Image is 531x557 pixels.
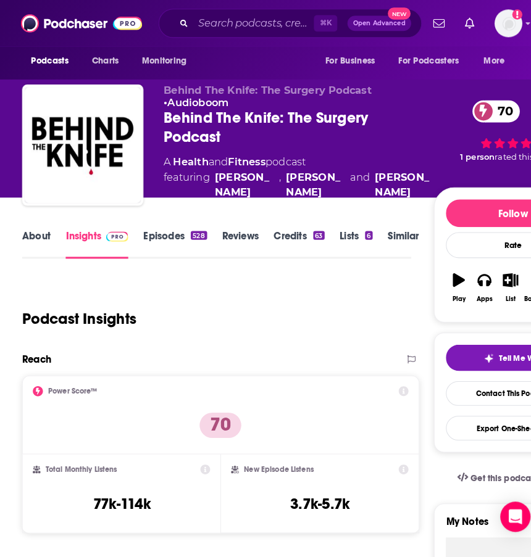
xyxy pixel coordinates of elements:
[82,48,123,72] a: Charts
[217,225,253,253] a: Reviews
[44,455,114,463] h2: Total Monthly Listens
[489,490,519,520] div: Open Intercom Messenger
[22,302,133,321] h1: Podcast Insights
[449,149,483,158] span: 1 person
[306,226,317,234] div: 63
[488,345,530,355] span: Tell Me Why
[22,48,83,72] button: open menu
[449,12,469,33] a: Show notifications dropdown
[309,48,382,72] button: open menu
[284,483,342,501] h3: 3.7k-5.7k
[64,225,125,253] a: InsightsPodchaser Pro
[210,166,268,196] a: Kevin Kniery
[382,48,467,72] button: open menu
[104,226,125,236] img: Podchaser Pro
[345,20,396,26] span: Open Advanced
[307,15,330,31] span: ⌘ K
[379,225,409,253] a: Similar
[223,152,259,164] a: Fitness
[419,12,440,33] a: Show notifications dropdown
[280,166,338,196] a: Jason Bingham
[379,7,401,19] span: New
[164,94,224,106] a: Audioboom
[340,15,402,30] button: Open AdvancedNew
[332,225,364,253] a: Lists6
[483,9,511,36] span: Logged in as rowan.sullivan
[186,226,202,234] div: 528
[24,85,138,199] img: Behind The Knife: The Surgery Podcast
[138,51,182,68] span: Monitoring
[436,259,461,303] button: Play
[442,289,455,296] div: Play
[462,98,508,120] a: 70
[268,225,317,253] a: Credits63
[318,51,367,68] span: For Business
[487,259,512,303] button: List
[501,9,511,19] svg: Add a profile image
[357,226,364,234] div: 6
[160,94,224,106] span: •
[367,166,425,196] a: John McClellan
[390,51,449,68] span: For Podcasters
[483,9,511,36] img: User Profile
[140,225,202,253] a: Episodes528
[238,455,306,463] h2: New Episode Listens
[189,13,307,33] input: Search podcasts, credits, & more...
[30,51,67,68] span: Podcasts
[91,483,147,501] h3: 77k-114k
[90,51,116,68] span: Charts
[464,48,509,72] button: open menu
[473,345,483,355] img: tell me why sparkle
[155,9,412,37] div: Search podcasts, credits, & more...
[20,11,139,35] img: Podchaser - Follow, Share and Rate Podcasts
[483,9,511,36] button: Show profile menu
[22,345,50,357] h2: Reach
[474,98,508,120] span: 70
[204,152,223,164] span: and
[494,289,504,296] div: List
[461,259,487,303] button: Apps
[195,403,236,428] p: 70
[160,83,363,94] span: Behind The Knife: The Surgery Podcast
[273,166,275,196] span: ,
[130,48,198,72] button: open menu
[169,152,204,164] a: Health
[160,166,424,196] span: featuring
[473,51,494,68] span: More
[343,166,362,196] span: and
[160,151,424,196] div: A podcast
[47,378,95,387] h2: Power Score™
[22,225,49,253] a: About
[466,289,482,296] div: Apps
